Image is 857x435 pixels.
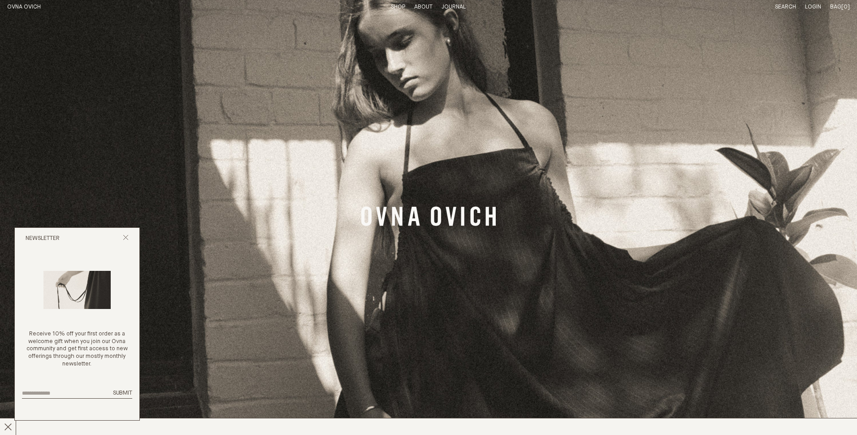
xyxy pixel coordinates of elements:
p: Receive 10% off your first order as a welcome gift when you join our Ovna community and get first... [22,331,132,368]
a: Home [7,4,41,10]
button: Close popup [123,235,129,243]
a: Shop [391,4,405,10]
a: Login [805,4,821,10]
button: Submit [113,390,132,397]
a: Banner Link [361,206,496,229]
summary: About [414,4,433,11]
h2: Newsletter [26,235,60,243]
span: Bag [830,4,841,10]
a: Search [775,4,796,10]
a: Journal [441,4,466,10]
span: Submit [113,390,132,396]
span: [0] [841,4,850,10]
